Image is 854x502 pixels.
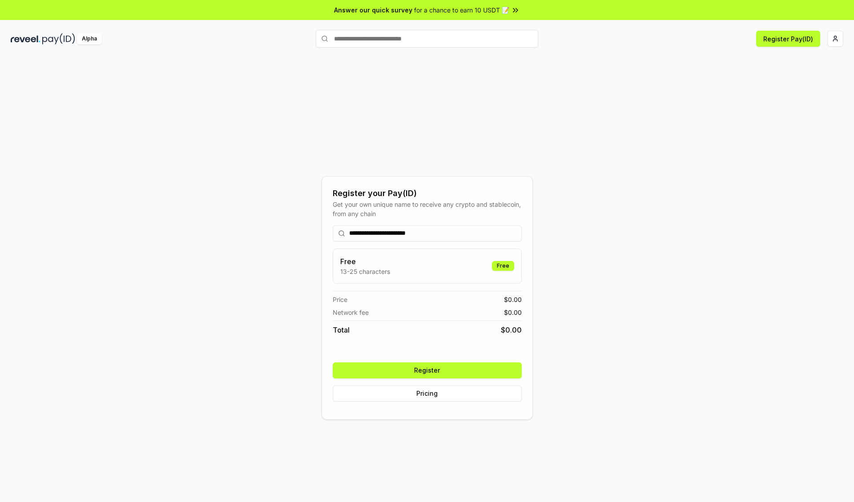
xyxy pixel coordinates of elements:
[333,362,522,378] button: Register
[333,325,350,335] span: Total
[333,308,369,317] span: Network fee
[333,200,522,218] div: Get your own unique name to receive any crypto and stablecoin, from any chain
[333,187,522,200] div: Register your Pay(ID)
[504,308,522,317] span: $ 0.00
[501,325,522,335] span: $ 0.00
[334,5,412,15] span: Answer our quick survey
[504,295,522,304] span: $ 0.00
[77,33,102,44] div: Alpha
[340,256,390,267] h3: Free
[756,31,820,47] button: Register Pay(ID)
[414,5,509,15] span: for a chance to earn 10 USDT 📝
[333,386,522,402] button: Pricing
[340,267,390,276] p: 13-25 characters
[492,261,514,271] div: Free
[11,33,40,44] img: reveel_dark
[42,33,75,44] img: pay_id
[333,295,347,304] span: Price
